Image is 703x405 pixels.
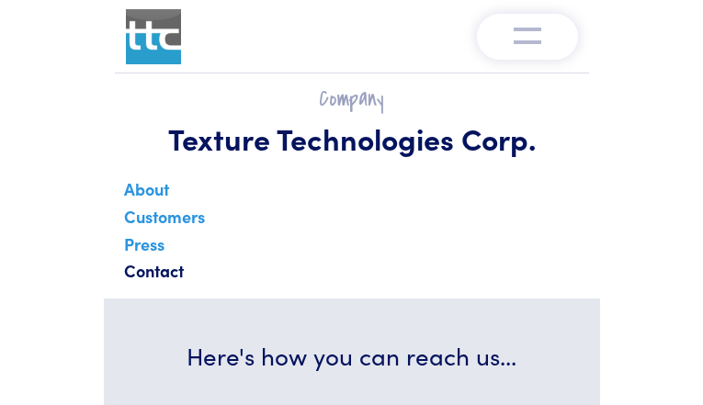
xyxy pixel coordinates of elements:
[120,255,187,296] a: Contact
[514,23,541,45] img: menu-v1.0.png
[126,120,578,157] h1: Texture Technologies Corp.
[120,201,209,242] a: Customers
[477,14,578,60] button: Toggle navigation
[126,9,181,64] img: ttc_logo_1x1_v1.0.png
[120,229,168,269] a: Press
[126,339,578,372] h3: Here's how you can reach us...
[126,84,578,113] h2: Company
[120,174,173,214] a: About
